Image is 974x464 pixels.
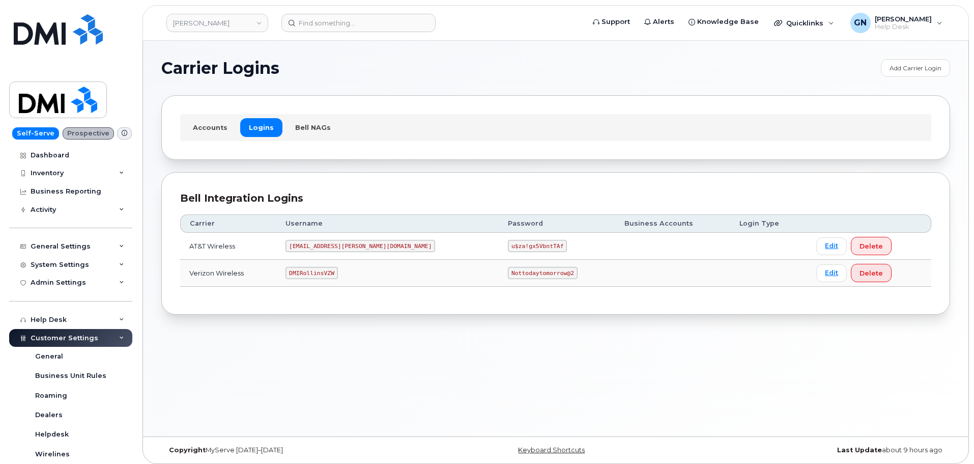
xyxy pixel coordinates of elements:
[851,237,892,255] button: Delete
[287,118,339,137] a: Bell NAGs
[851,264,892,282] button: Delete
[499,214,615,233] th: Password
[860,268,883,278] span: Delete
[285,240,435,252] code: [EMAIL_ADDRESS][PERSON_NAME][DOMAIN_NAME]
[508,267,577,279] code: Nottodaytomorrow@2
[730,214,807,233] th: Login Type
[184,118,236,137] a: Accounts
[508,240,567,252] code: u$za!gx5VbntTAf
[837,446,882,454] strong: Last Update
[285,267,337,279] code: DMIRollinsVZW
[816,264,847,282] a: Edit
[687,446,950,454] div: about 9 hours ago
[881,59,950,77] a: Add Carrier Login
[161,446,424,454] div: MyServe [DATE]–[DATE]
[180,214,276,233] th: Carrier
[169,446,206,454] strong: Copyright
[816,237,847,255] a: Edit
[860,241,883,251] span: Delete
[180,260,276,287] td: Verizon Wireless
[615,214,731,233] th: Business Accounts
[180,191,931,206] div: Bell Integration Logins
[180,233,276,260] td: AT&T Wireless
[276,214,499,233] th: Username
[240,118,282,137] a: Logins
[161,61,279,76] span: Carrier Logins
[518,446,585,454] a: Keyboard Shortcuts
